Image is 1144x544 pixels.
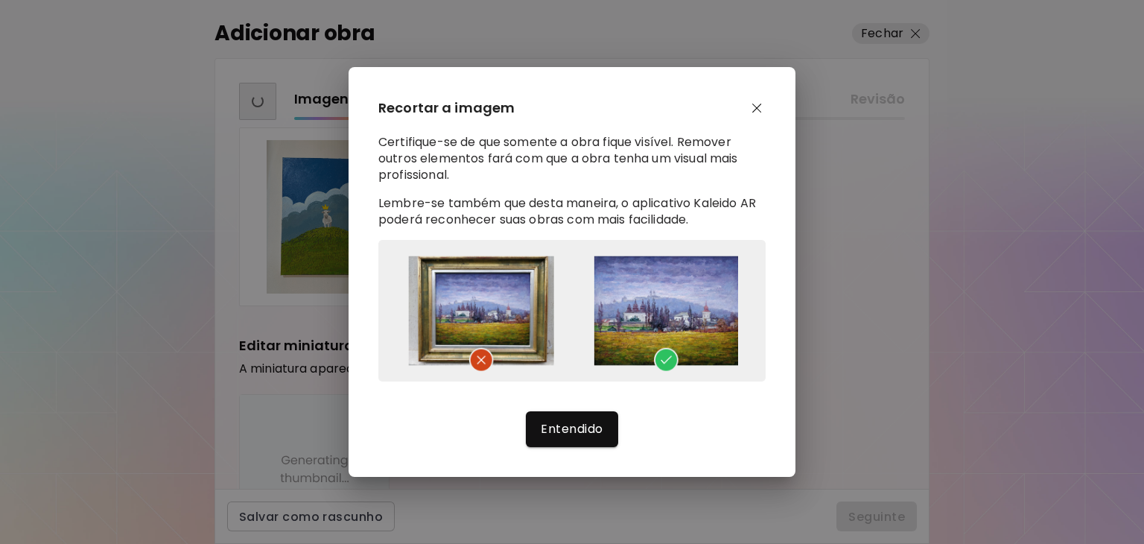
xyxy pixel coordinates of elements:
button: img [749,97,766,119]
p: Certifique-se de que somente a obra fique visível. Remover outros elementos fará com que a obra t... [378,134,766,183]
span: Entendido [541,421,603,437]
p: Lembre-se também que desta maneira, o aplicativo Kaleido AR poderá reconhecer suas obras com mais... [378,195,766,228]
h4: Recortar a imagem [378,97,515,119]
img: Tutorial [378,240,766,382]
button: Entendido [526,411,617,447]
img: img [752,104,762,113]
